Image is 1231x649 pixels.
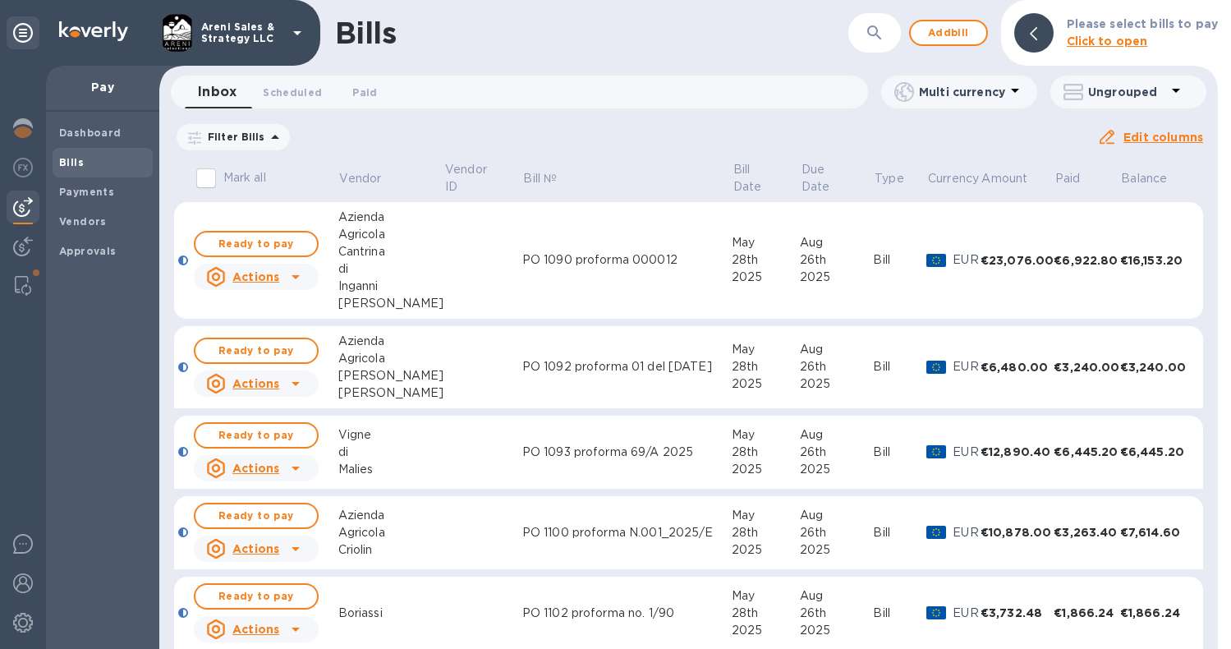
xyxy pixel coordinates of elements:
div: Inganni [338,278,444,295]
p: EUR [953,251,980,269]
div: 28th [732,444,800,461]
div: €16,153.20 [1120,252,1190,269]
span: Type [875,170,926,187]
p: EUR [953,444,980,461]
p: Filter Bills [201,130,265,144]
div: 2025 [800,269,873,286]
div: €6,445.20 [1054,444,1119,460]
div: 28th [732,524,800,541]
span: Balance [1121,170,1188,187]
b: Vendors [59,215,107,228]
div: May [732,234,800,251]
b: Dashboard [59,127,122,139]
p: Vendor [339,170,381,187]
p: Mark all [223,169,266,186]
div: €10,878.00 [981,524,1054,541]
p: EUR [953,524,980,541]
div: Aug [800,587,873,605]
div: €6,445.20 [1120,444,1190,460]
p: Ungrouped [1088,84,1166,100]
span: Inbox [198,81,237,104]
b: Please select bills to pay [1067,17,1218,30]
div: Criolin [338,541,444,559]
div: PO 1093 proforma 69/A 2025 [522,444,732,461]
span: Bill № [523,170,578,187]
span: Ready to pay [209,341,304,361]
u: Actions [232,270,279,283]
p: Type [875,170,904,187]
div: 2025 [732,461,800,478]
span: Vendor [339,170,402,187]
span: Ready to pay [209,587,304,606]
div: €1,866.24 [1120,605,1190,621]
span: Bill Date [733,161,799,196]
div: 2025 [800,375,873,393]
b: Click to open [1067,35,1148,48]
div: Aug [800,234,873,251]
div: €7,614.60 [1120,524,1190,541]
p: Multi currency [919,84,1005,100]
button: Addbill [909,20,988,46]
div: Unpin categories [7,16,39,49]
div: €3,240.00 [1120,359,1190,375]
div: €6,480.00 [981,359,1054,375]
button: Ready to pay [194,503,319,529]
div: Bill [873,251,926,269]
p: Balance [1121,170,1167,187]
p: Paid [1055,170,1081,187]
div: PO 1100 proforma N.001_2025/E [522,524,732,541]
div: Aug [800,426,873,444]
div: 28th [732,358,800,375]
div: Agricola [338,350,444,367]
p: Bill № [523,170,557,187]
u: Actions [232,542,279,555]
div: 2025 [732,269,800,286]
img: Logo [59,21,128,41]
div: €3,732.48 [981,605,1054,621]
div: 28th [732,605,800,622]
div: 26th [800,605,873,622]
div: Vigne [338,426,444,444]
b: Bills [59,156,84,168]
p: Bill Date [733,161,778,196]
div: May [732,587,800,605]
div: 26th [800,524,873,541]
u: Actions [232,462,279,475]
u: Actions [232,623,279,636]
div: PO 1092 proforma 01 del [DATE] [522,358,732,375]
div: Aug [800,341,873,358]
div: Azienda [338,333,444,350]
h1: Bills [335,16,396,50]
div: 26th [800,358,873,375]
p: EUR [953,358,980,375]
p: Due Date [802,161,851,196]
b: Payments [59,186,114,198]
u: Edit columns [1123,131,1203,144]
div: Aug [800,507,873,524]
div: PO 1102 proforma no. 1/90 [522,605,732,622]
u: Actions [232,377,279,390]
div: €3,240.00 [1054,359,1119,375]
div: 2025 [732,375,800,393]
div: Bill [873,605,926,622]
span: Add bill [924,23,973,43]
div: 2025 [800,461,873,478]
span: Currency [928,170,979,187]
div: €23,076.00 [981,252,1054,269]
span: Due Date [802,161,872,196]
div: Malies [338,461,444,478]
div: Agricola [338,226,444,243]
div: PO 1090 proforma 000012 [522,251,732,269]
span: Ready to pay [209,506,304,526]
span: Paid [352,84,377,101]
button: Ready to pay [194,583,319,610]
div: €3,263.40 [1054,524,1119,541]
div: 28th [732,251,800,269]
div: €6,922.80 [1054,252,1119,269]
div: May [732,426,800,444]
div: Boriassi [338,605,444,622]
span: Paid [1055,170,1102,187]
div: 2025 [800,541,873,559]
p: Vendor ID [445,161,499,196]
div: Azienda [338,507,444,524]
